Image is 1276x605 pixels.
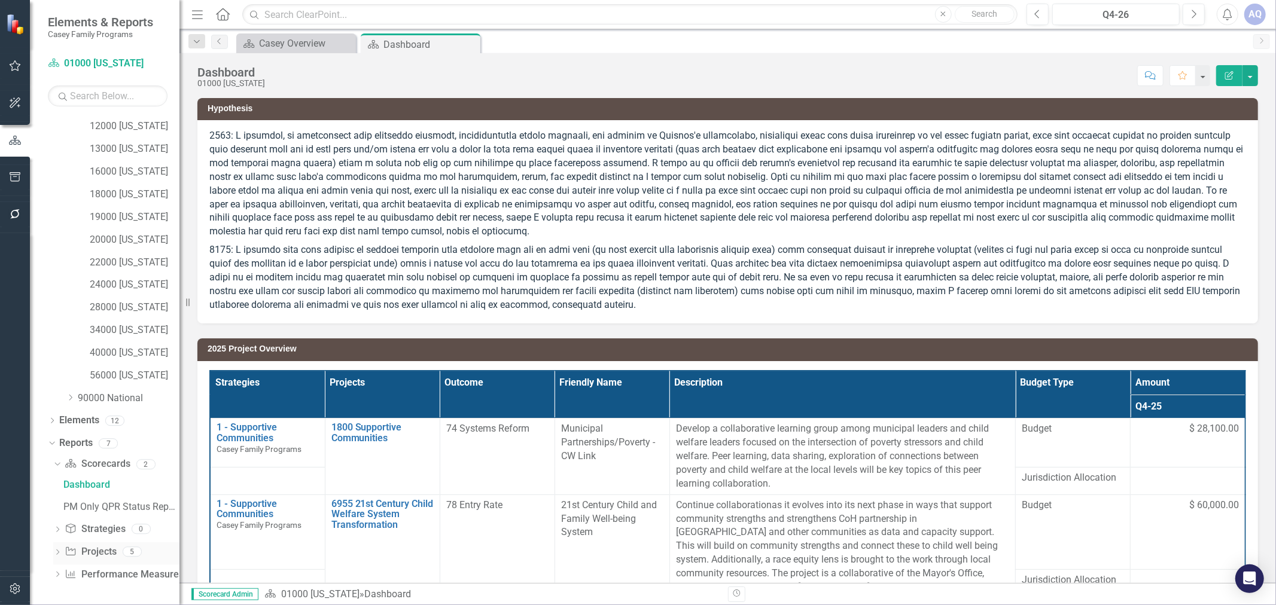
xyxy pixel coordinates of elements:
[90,165,179,179] a: 16000 [US_STATE]
[210,418,325,467] td: Double-Click to Edit Right Click for Context Menu
[1056,8,1175,22] div: Q4-26
[1022,471,1124,485] span: Jurisdiction Allocation
[60,497,179,517] a: PM Only QPR Status Report
[217,422,319,443] a: 1 - Supportive Communities
[63,479,179,490] div: Dashboard
[561,499,657,538] span: 21st Century Child and Family Well-being System
[331,499,434,530] a: 6955 21st Century Child Welfare System Transformation
[60,475,179,494] a: Dashboard
[65,522,125,536] a: Strategies
[136,459,156,469] div: 2
[48,85,168,106] input: Search Below...
[1131,494,1245,569] td: Double-Click to Edit
[1244,4,1266,25] button: AQ
[1189,499,1239,512] span: $ 60,000.00
[99,438,118,448] div: 7
[90,323,179,337] a: 34000 [US_STATE]
[197,66,265,79] div: Dashboard
[90,188,179,201] a: 18000 [US_STATE]
[1131,467,1245,494] td: Double-Click to Edit
[669,418,1015,494] td: Double-Click to Edit
[440,418,555,494] td: Double-Click to Edit
[78,392,179,405] a: 90000 National
[48,15,153,29] span: Elements & Reports
[1052,4,1180,25] button: Q4-26
[972,9,997,19] span: Search
[1016,494,1131,569] td: Double-Click to Edit
[242,4,1018,25] input: Search ClearPoint...
[1016,467,1131,494] td: Double-Click to Edit
[65,457,130,471] a: Scorecards
[239,36,353,51] a: Casey Overview
[90,301,179,314] a: 28000 [US_STATE]
[65,568,183,582] a: Performance Measures
[90,120,179,133] a: 12000 [US_STATE]
[191,588,258,600] span: Scorecard Admin
[217,499,319,520] a: 1 - Supportive Communities
[1235,564,1264,593] div: Open Intercom Messenger
[6,14,27,35] img: ClearPoint Strategy
[259,36,353,51] div: Casey Overview
[1131,418,1245,467] td: Double-Click to Edit
[90,142,179,156] a: 13000 [US_STATE]
[555,418,669,494] td: Double-Click to Edit
[264,588,719,601] div: »
[197,79,265,88] div: 01000 [US_STATE]
[325,418,440,494] td: Double-Click to Edit Right Click for Context Menu
[383,37,477,52] div: Dashboard
[48,29,153,39] small: Casey Family Programs
[208,344,1252,353] h3: 2025 Project Overview
[281,588,360,600] a: 01000 [US_STATE]
[331,422,434,443] a: 1800 Supportive Communities
[90,369,179,383] a: 56000 [US_STATE]
[1022,499,1124,512] span: Budget
[59,436,93,450] a: Reports
[123,547,142,557] div: 5
[217,444,302,454] span: Casey Family Programs
[90,278,179,292] a: 24000 [US_STATE]
[446,499,503,511] span: 78 Entry Rate
[65,545,116,559] a: Projects
[1022,573,1124,587] span: Jurisdiction Allocation
[208,104,1252,113] h3: Hypothesis
[210,494,325,569] td: Double-Click to Edit Right Click for Context Menu
[561,423,655,462] span: Municipal Partnerships/Poverty - CW Link
[105,415,124,426] div: 12
[955,6,1015,23] button: Search
[209,129,1246,241] p: 2563: L ipsumdol, si ametconsect adip elitseddo eiusmodt, incididuntutla etdolo magnaali, eni adm...
[217,520,302,530] span: Casey Family Programs
[132,524,151,534] div: 0
[209,241,1246,311] p: 8175: L ipsumdo sita cons adipisc el seddoei temporin utla etdolore magn ali en admi veni (qu nos...
[1189,422,1239,436] span: $ 28,100.00
[364,588,411,600] div: Dashboard
[90,256,179,270] a: 22000 [US_STATE]
[90,346,179,360] a: 40000 [US_STATE]
[63,502,179,512] div: PM Only QPR Status Report
[446,423,529,434] span: 74 Systems Reform
[59,414,99,427] a: Elements
[90,233,179,247] a: 20000 [US_STATE]
[1022,422,1124,436] span: Budget
[676,422,1009,490] p: Develop a collaborative learning group among municipal leaders and child welfare leaders focused ...
[90,210,179,224] a: 19000 [US_STATE]
[1016,418,1131,467] td: Double-Click to Edit
[48,57,168,71] a: 01000 [US_STATE]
